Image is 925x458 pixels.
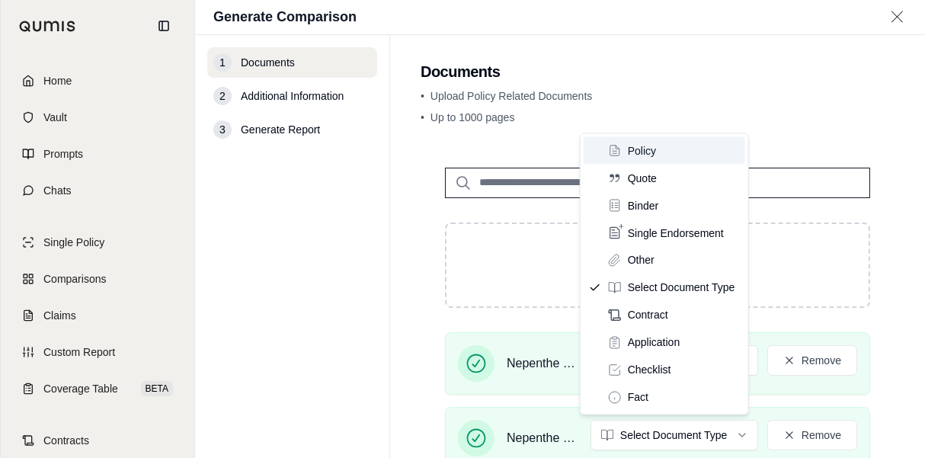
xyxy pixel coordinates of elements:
[628,226,724,241] span: Single Endorsement
[628,363,671,378] span: Checklist
[628,171,657,186] span: Quote
[628,280,735,296] span: Select Document Type
[628,390,648,405] span: Fact
[628,198,658,213] span: Binder
[628,335,680,351] span: Application
[628,143,656,159] span: Policy
[628,308,668,323] span: Contract
[628,253,655,268] span: Other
